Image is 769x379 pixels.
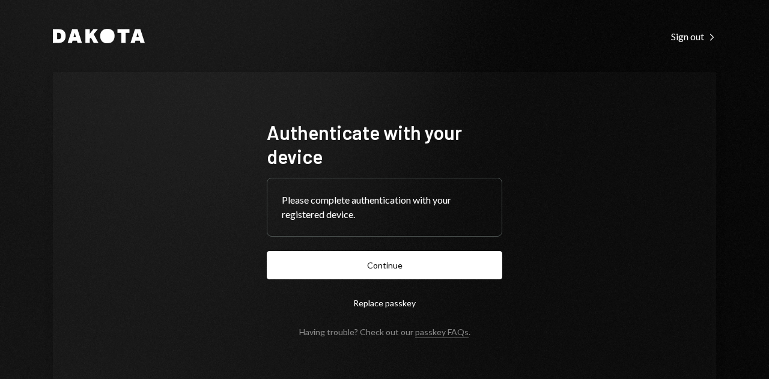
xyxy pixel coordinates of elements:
a: Sign out [671,29,716,43]
h1: Authenticate with your device [267,120,502,168]
div: Having trouble? Check out our . [299,327,470,337]
button: Continue [267,251,502,279]
button: Replace passkey [267,289,502,317]
div: Sign out [671,31,716,43]
a: passkey FAQs [415,327,469,338]
div: Please complete authentication with your registered device. [282,193,487,222]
